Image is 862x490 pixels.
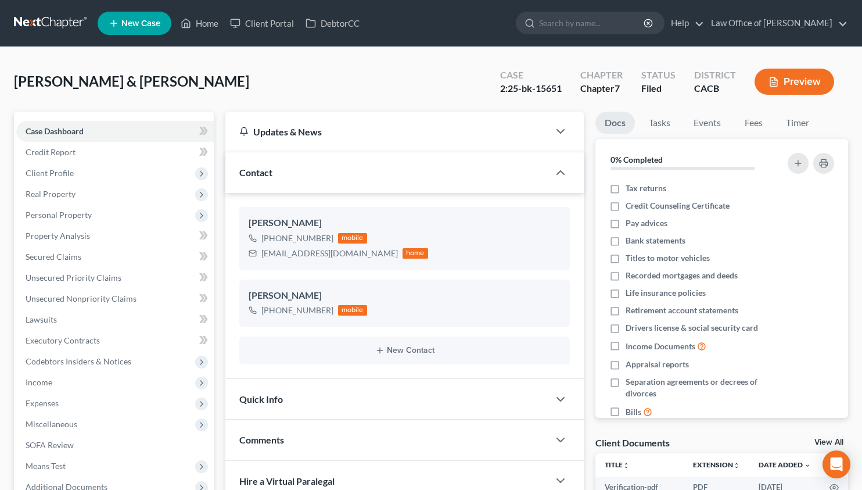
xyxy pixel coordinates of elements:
div: home [403,248,428,259]
a: Case Dashboard [16,121,214,142]
span: Real Property [26,189,76,199]
span: Bank statements [626,235,685,246]
div: Filed [641,82,676,95]
span: Unsecured Priority Claims [26,273,121,282]
a: Timer [777,112,818,134]
span: Income Documents [626,341,695,352]
div: Chapter [580,69,623,82]
span: Credit Counseling Certificate [626,200,730,212]
span: Quick Info [239,394,283,405]
span: Property Analysis [26,231,90,241]
i: unfold_more [733,462,740,469]
a: DebtorCC [300,13,365,34]
span: Unsecured Nonpriority Claims [26,294,137,303]
span: Life insurance policies [626,287,706,299]
a: Fees [735,112,772,134]
a: Unsecured Priority Claims [16,267,214,288]
a: Credit Report [16,142,214,163]
span: Codebtors Insiders & Notices [26,356,131,366]
button: New Contact [249,346,561,355]
span: Executory Contracts [26,335,100,345]
a: View All [814,438,843,446]
strong: 0% Completed [610,155,663,164]
button: Preview [755,69,834,95]
a: Titleunfold_more [605,460,630,469]
span: Income [26,377,52,387]
div: District [694,69,736,82]
a: Tasks [640,112,680,134]
span: New Case [121,19,160,28]
a: SOFA Review [16,435,214,456]
span: Personal Property [26,210,92,220]
div: Open Intercom Messenger [823,450,850,478]
span: Miscellaneous [26,419,77,429]
div: [PERSON_NAME] [249,216,561,230]
a: Docs [595,112,635,134]
a: Law Office of [PERSON_NAME] [705,13,847,34]
span: Titles to motor vehicles [626,252,710,264]
div: mobile [338,233,367,244]
div: Client Documents [595,437,670,449]
a: Executory Contracts [16,330,214,351]
div: Status [641,69,676,82]
span: Case Dashboard [26,126,84,136]
a: Unsecured Nonpriority Claims [16,288,214,309]
span: Retirement account statements [626,305,738,316]
div: [EMAIL_ADDRESS][DOMAIN_NAME] [261,248,398,259]
span: Client Profile [26,168,74,178]
div: [PHONE_NUMBER] [261,233,333,244]
span: Expenses [26,398,59,408]
a: Client Portal [224,13,300,34]
span: Tax returns [626,183,666,194]
a: Extensionunfold_more [693,460,740,469]
div: Updates & News [239,126,535,138]
a: Events [684,112,730,134]
a: Date Added expand_more [759,460,811,469]
a: Lawsuits [16,309,214,330]
input: Search by name... [539,12,645,34]
span: Pay advices [626,217,667,229]
span: 7 [615,83,620,94]
span: Separation agreements or decrees of divorces [626,376,775,399]
span: [PERSON_NAME] & [PERSON_NAME] [14,73,249,90]
span: Means Test [26,461,66,471]
span: Credit Report [26,147,76,157]
span: Contact [239,167,272,178]
a: Help [665,13,704,34]
span: Appraisal reports [626,359,689,370]
div: Case [500,69,562,82]
div: [PHONE_NUMBER] [261,305,333,316]
div: 2:25-bk-15651 [500,82,562,95]
div: Chapter [580,82,623,95]
i: unfold_more [623,462,630,469]
div: mobile [338,305,367,316]
a: Property Analysis [16,226,214,246]
div: [PERSON_NAME] [249,289,561,303]
span: SOFA Review [26,440,74,450]
span: Lawsuits [26,314,57,324]
a: Home [175,13,224,34]
i: expand_more [804,462,811,469]
span: Drivers license & social security card [626,322,758,334]
a: Secured Claims [16,246,214,267]
span: Secured Claims [26,252,81,262]
span: Comments [239,434,284,445]
span: Hire a Virtual Paralegal [239,475,335,487]
div: CACB [694,82,736,95]
span: Recorded mortgages and deeds [626,270,738,281]
span: Bills [626,406,641,418]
